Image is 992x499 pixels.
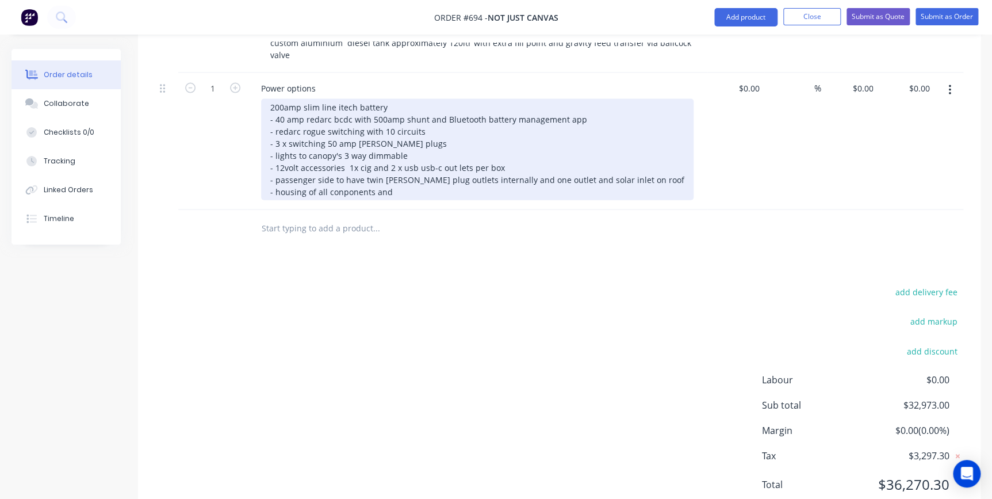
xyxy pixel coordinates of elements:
button: Linked Orders [12,176,121,204]
span: $3,297.30 [864,449,949,463]
div: Open Intercom Messenger [953,460,980,487]
div: custom aluminium diesel tank approximately 120ltr with extra fill point and gravity feed transfer... [261,35,703,63]
input: Start typing to add a product... [261,217,491,240]
button: Collaborate [12,89,121,118]
button: add delivery fee [889,284,963,300]
div: 200amp slim line itech battery - 40 amp redarc bcdc with 500amp shunt and Bluetooth battery manag... [261,99,694,200]
button: Add product [714,8,777,26]
img: Factory [21,9,38,26]
span: Tax [762,449,864,463]
span: Margin [762,424,864,437]
div: Timeline [44,214,74,224]
button: add markup [904,314,963,329]
button: Checklists 0/0 [12,118,121,147]
span: Labour [762,373,864,387]
button: Order details [12,60,121,89]
span: Total [762,478,864,492]
button: Timeline [12,204,121,233]
span: $0.00 ( 0.00 %) [864,424,949,437]
span: $32,973.00 [864,398,949,412]
button: Tracking [12,147,121,176]
span: $0.00 [864,373,949,387]
button: Submit as Order [916,8,978,25]
div: Checklists 0/0 [44,127,94,138]
div: Tracking [44,156,75,166]
span: Sub total [762,398,864,412]
div: Order details [44,70,93,80]
button: add discount [901,343,963,359]
div: Linked Orders [44,185,93,195]
span: NOT JUST CANVAS [488,12,558,23]
button: Submit as Quote [847,8,910,25]
div: Power options [252,80,325,97]
span: % [814,82,821,95]
span: $36,270.30 [864,474,949,495]
div: Collaborate [44,98,89,109]
button: Close [783,8,841,25]
span: Order #694 - [434,12,488,23]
